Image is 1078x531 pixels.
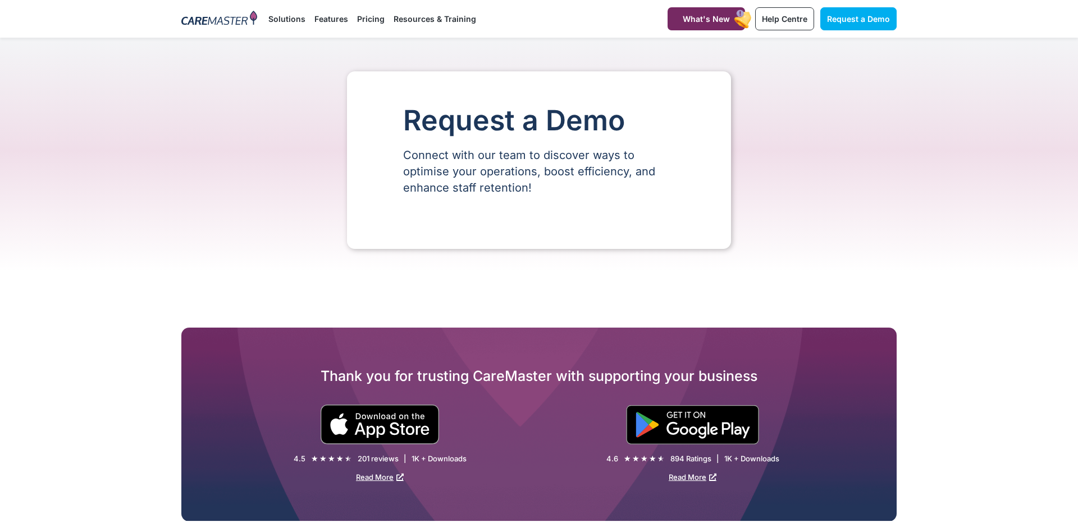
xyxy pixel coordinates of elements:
div: 4.5/5 [311,453,352,465]
i: ★ [624,453,631,465]
i: ★ [311,453,318,465]
a: What's New [668,7,745,30]
img: CareMaster Logo [181,11,257,28]
div: 4.6/5 [624,453,665,465]
a: Help Centre [755,7,814,30]
div: 4.5 [294,454,305,464]
span: Request a Demo [827,14,890,24]
i: ★ [345,453,352,465]
p: Connect with our team to discover ways to optimise your operations, boost efficiency, and enhance... [403,147,675,196]
span: Help Centre [762,14,807,24]
h2: Thank you for trusting CareMaster with supporting your business [181,367,897,385]
img: "Get is on" Black Google play button. [626,405,759,444]
a: Read More [356,473,404,482]
div: 201 reviews | 1K + Downloads [358,454,467,464]
i: ★ [328,453,335,465]
div: 894 Ratings | 1K + Downloads [670,454,779,464]
i: ★ [649,453,656,465]
span: What's New [683,14,730,24]
i: ★ [641,453,648,465]
div: 4.6 [606,454,618,464]
h1: Request a Demo [403,105,675,136]
i: ★ [657,453,665,465]
a: Read More [669,473,716,482]
img: small black download on the apple app store button. [320,405,440,444]
a: Request a Demo [820,7,897,30]
i: ★ [632,453,640,465]
i: ★ [319,453,327,465]
i: ★ [336,453,344,465]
